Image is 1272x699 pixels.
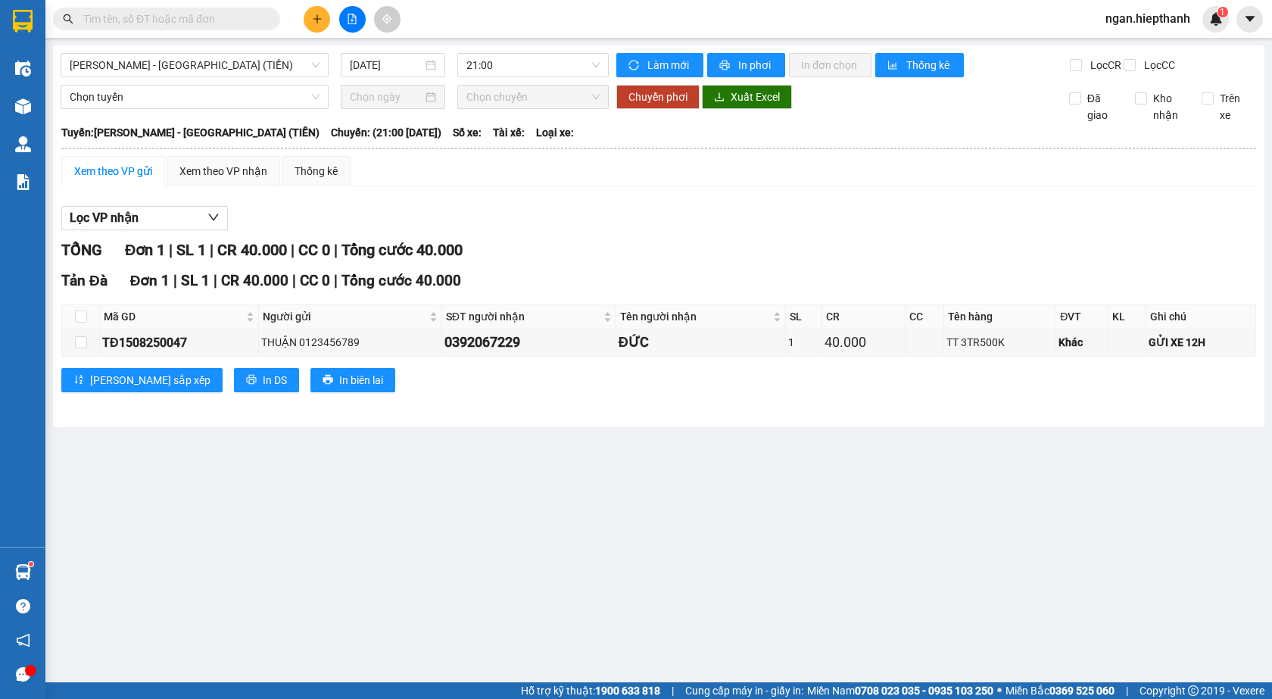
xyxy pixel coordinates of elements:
button: file-add [339,6,366,33]
div: GỬI XE 12H [1149,334,1253,351]
span: file-add [347,14,357,24]
span: [PERSON_NAME] sắp xếp [90,372,210,389]
input: 15/08/2025 [350,57,422,73]
strong: 0708 023 035 - 0935 103 250 [855,685,993,697]
span: printer [719,60,732,72]
th: SL [786,304,822,329]
img: logo-vxr [13,10,33,33]
button: caret-down [1236,6,1263,33]
span: Chọn chuyến [466,86,600,108]
span: sort-ascending [73,374,84,386]
button: syncLàm mới [616,53,703,77]
strong: 0369 525 060 [1049,685,1115,697]
span: Đơn 1 [125,241,165,259]
span: notification [16,633,30,648]
span: Chuyến: (21:00 [DATE]) [331,124,441,141]
span: Lọc CR [1084,57,1124,73]
span: ngan.hiepthanh [1093,9,1202,28]
span: Số xe: [453,124,482,141]
div: Khác [1058,334,1105,351]
span: Chọn tuyến [70,86,320,108]
span: Tên người nhận [620,308,771,325]
span: CC 0 [300,272,330,289]
strong: 1900 633 818 [595,685,660,697]
span: | [291,241,295,259]
span: Người gửi [263,308,426,325]
span: Cung cấp máy in - giấy in: [685,682,803,699]
td: ĐỨC [616,329,787,356]
th: CR [822,304,906,329]
th: ĐVT [1056,304,1108,329]
span: 21:00 [466,54,600,76]
sup: 1 [29,562,33,566]
div: 1 [788,334,819,351]
span: | [672,682,674,699]
span: In phơi [738,57,773,73]
span: SĐT người nhận [446,308,600,325]
input: Chọn ngày [350,89,422,105]
img: warehouse-icon [15,61,31,76]
span: In DS [263,372,287,389]
span: Lọc VP nhận [70,208,139,227]
span: question-circle [16,599,30,613]
th: CC [906,304,944,329]
span: Lọc CC [1138,57,1177,73]
th: Tên hàng [944,304,1056,329]
span: Xuất Excel [731,89,780,105]
div: Xem theo VP nhận [179,163,267,179]
td: 0392067229 [442,329,616,356]
span: Đã giao [1081,90,1124,123]
button: Chuyển phơi [616,85,700,109]
div: 0392067229 [444,332,613,353]
b: Tuyến: [PERSON_NAME] - [GEOGRAPHIC_DATA] (TIỀN) [61,126,320,139]
button: In đơn chọn [789,53,871,77]
span: copyright [1188,685,1199,696]
span: Đơn 1 [130,272,170,289]
span: down [207,211,220,223]
span: Loại xe: [536,124,574,141]
div: TT 3TR500K [946,334,1053,351]
span: ⚪️ [997,688,1002,694]
span: bar-chart [887,60,900,72]
span: | [173,272,177,289]
span: Kho nhận [1147,90,1190,123]
span: Làm mới [647,57,691,73]
span: CR 40.000 [217,241,287,259]
span: TỔNG [61,241,102,259]
span: Tản Đà [61,272,108,289]
button: sort-ascending[PERSON_NAME] sắp xếp [61,368,223,392]
button: printerIn DS [234,368,299,392]
button: printerIn phơi [707,53,785,77]
span: SL 1 [176,241,206,259]
span: message [16,667,30,682]
button: Lọc VP nhận [61,206,228,230]
span: Miền Bắc [1005,682,1115,699]
span: | [210,241,214,259]
span: Tài xế: [493,124,525,141]
span: Hồ Chí Minh - Tân Châu (TIỀN) [70,54,320,76]
span: Tổng cước 40.000 [341,272,461,289]
div: THUẬN 0123456789 [261,334,439,351]
span: | [292,272,296,289]
span: download [714,92,725,104]
span: printer [323,374,333,386]
span: | [1126,682,1128,699]
button: bar-chartThống kê [875,53,964,77]
td: TĐ1508250047 [100,329,259,356]
sup: 1 [1217,7,1228,17]
div: Thống kê [295,163,338,179]
img: icon-new-feature [1209,12,1223,26]
span: Mã GD [104,308,243,325]
img: warehouse-icon [15,136,31,152]
span: caret-down [1243,12,1257,26]
span: printer [246,374,257,386]
span: Thống kê [906,57,952,73]
span: Trên xe [1214,90,1257,123]
button: printerIn biên lai [310,368,395,392]
span: SL 1 [181,272,210,289]
span: | [214,272,217,289]
img: solution-icon [15,174,31,190]
span: Miền Nam [807,682,993,699]
span: plus [312,14,323,24]
div: TĐ1508250047 [102,333,256,352]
